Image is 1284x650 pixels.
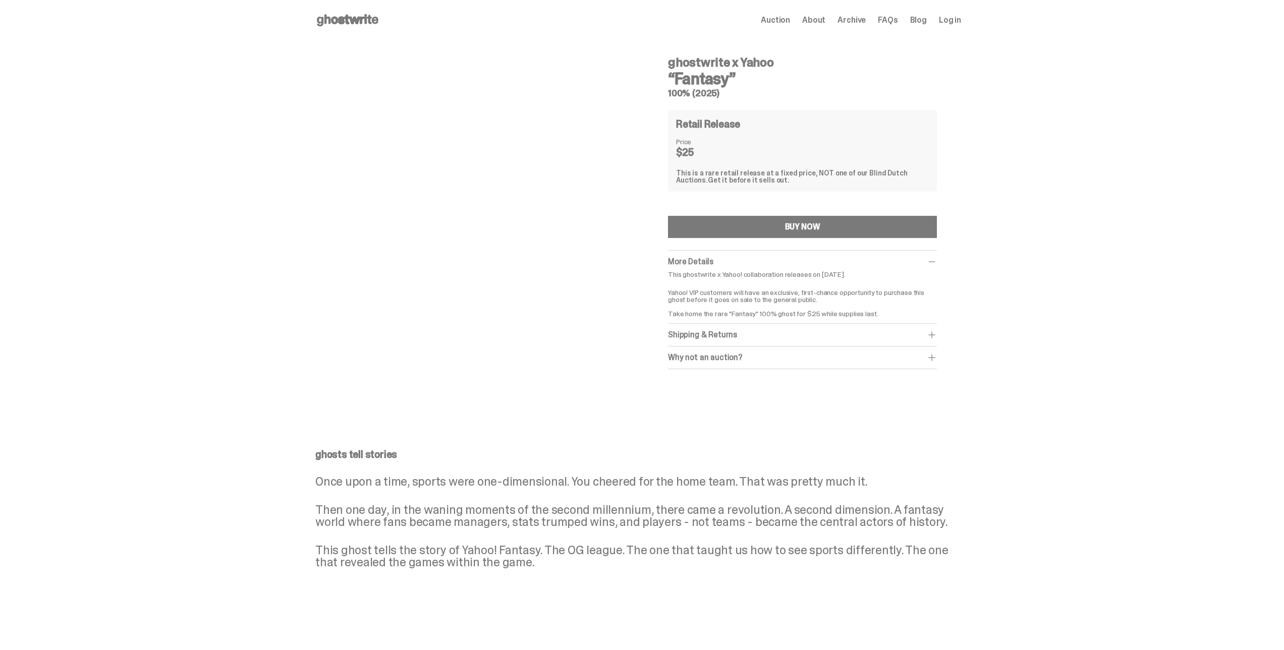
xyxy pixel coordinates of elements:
p: This ghostwrite x Yahoo! collaboration releases on [DATE]. [668,271,937,278]
a: FAQs [878,16,898,24]
h4: Retail Release [676,119,740,129]
button: BUY NOW [668,216,937,238]
p: Then one day, in the waning moments of the second millennium, there came a revolution. A second d... [315,504,961,528]
div: Shipping & Returns [668,330,937,340]
dd: $25 [676,147,727,157]
div: This is a rare retail release at a fixed price, NOT one of our Blind Dutch Auctions. [676,169,929,184]
a: Log in [939,16,961,24]
span: More Details [668,256,713,267]
a: About [802,16,825,24]
p: ghosts tell stories [315,449,961,459]
a: Auction [761,16,790,24]
div: Why not an auction? [668,352,937,363]
dt: Price [676,138,727,145]
p: Yahoo! VIP customers will have an exclusive, first-chance opportunity to purchase this ghost befo... [668,282,937,317]
span: Get it before it sells out. [708,175,790,185]
div: BUY NOW [785,223,820,231]
h3: “Fantasy” [668,71,937,87]
h5: 100% (2025) [668,89,937,98]
a: Archive [838,16,866,24]
a: Blog [910,16,927,24]
p: This ghost tells the story of Yahoo! Fantasy. The OG league. The one that taught us how to see sp... [315,544,961,568]
h4: ghostwrite x Yahoo [668,56,937,69]
p: Once upon a time, sports were one-dimensional. You cheered for the home team. That was pretty muc... [315,476,961,488]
